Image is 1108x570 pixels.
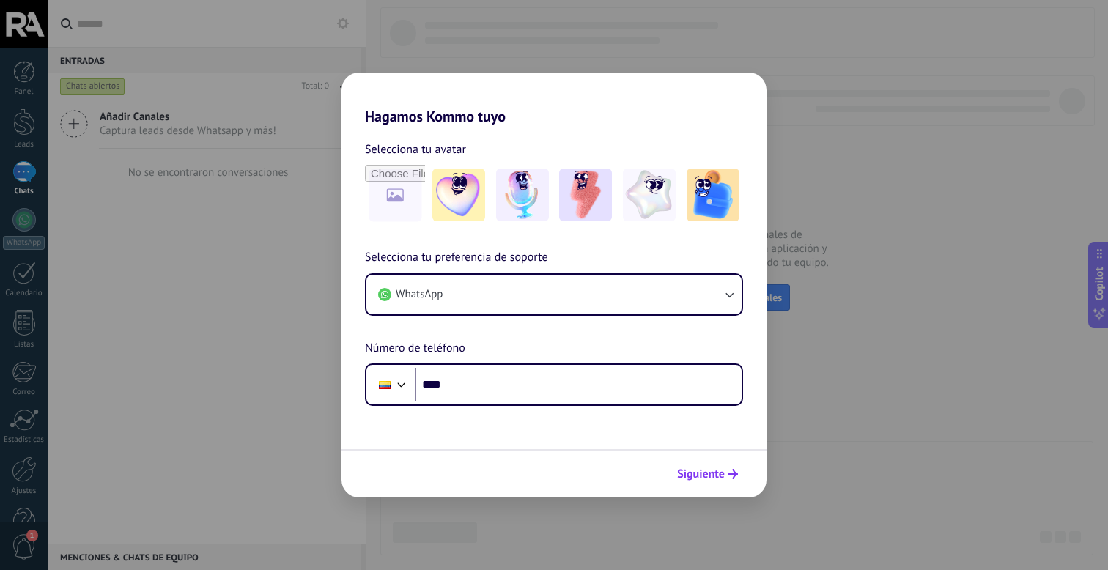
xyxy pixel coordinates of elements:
span: Selecciona tu avatar [365,140,466,159]
h2: Hagamos Kommo tuyo [341,73,767,125]
span: Selecciona tu preferencia de soporte [365,248,548,267]
button: Siguiente [671,462,745,486]
span: Siguiente [677,469,725,479]
img: -2.jpeg [496,169,549,221]
img: -4.jpeg [623,169,676,221]
span: Número de teléfono [365,339,465,358]
span: WhatsApp [396,287,443,302]
img: -3.jpeg [559,169,612,221]
button: WhatsApp [366,275,742,314]
img: -1.jpeg [432,169,485,221]
div: Ecuador: + 593 [371,369,399,400]
img: -5.jpeg [687,169,739,221]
